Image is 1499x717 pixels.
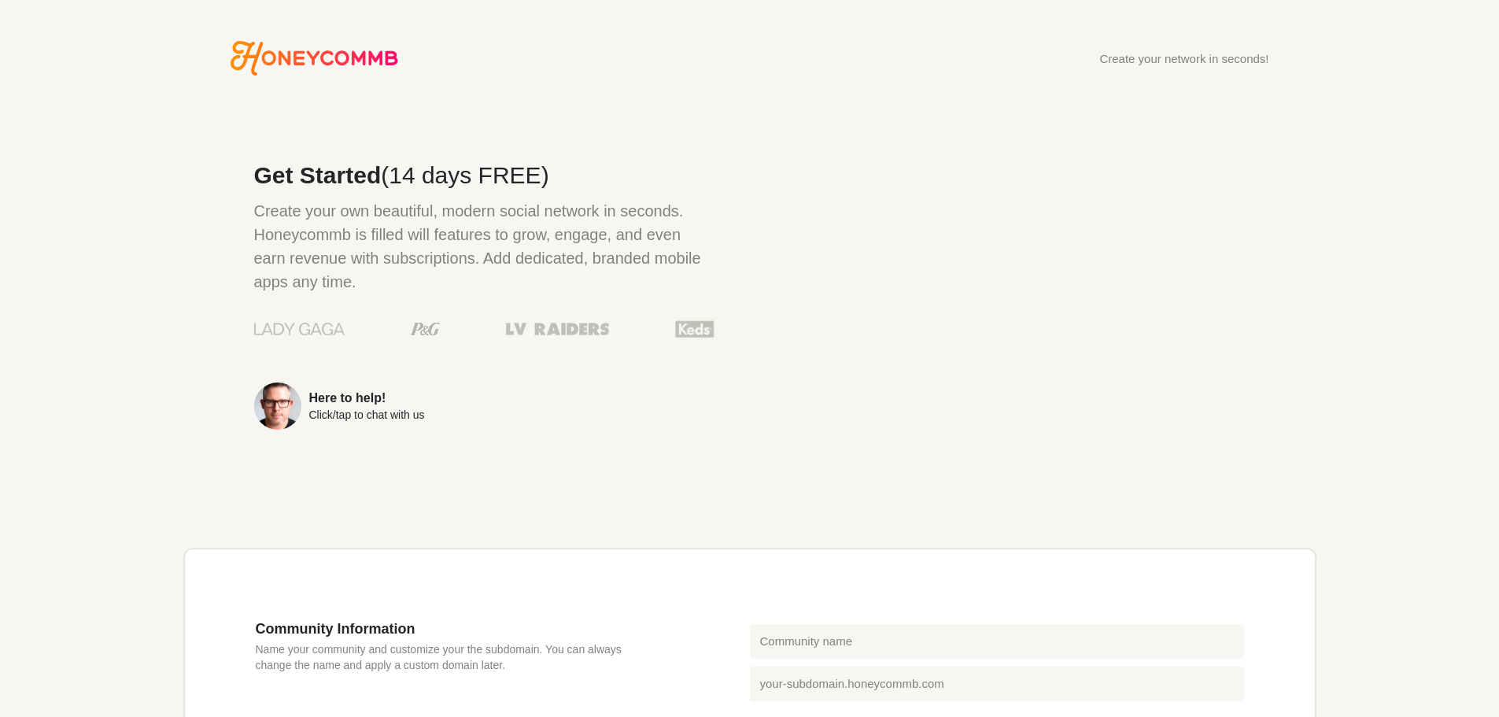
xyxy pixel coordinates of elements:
[231,41,398,76] a: Go to Honeycommb homepage
[231,41,398,76] svg: Honeycommb
[506,323,609,335] img: Las Vegas Raiders
[381,162,548,188] span: (14 days FREE)
[309,409,425,420] div: Click/tap to chat with us
[254,383,714,430] a: Here to help!Click/tap to chat with us
[1438,656,1475,693] iframe: Intercom live chat
[1099,53,1268,65] div: Create your network in seconds!
[411,323,440,335] img: Procter & Gamble
[675,319,714,339] img: Keds
[254,317,345,341] img: Lady Gaga
[750,624,1244,659] input: Community name
[256,620,655,638] h3: Community Information
[256,641,655,673] p: Name your community and customize your the subdomain. You can always change the name and apply a ...
[309,392,425,405] div: Here to help!
[254,383,301,430] img: Sean
[750,667,1244,701] input: your-subdomain.honeycommb.com
[254,199,714,294] p: Create your own beautiful, modern social network in seconds. Honeycommb is filled will features t...
[254,164,714,187] h2: Get Started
